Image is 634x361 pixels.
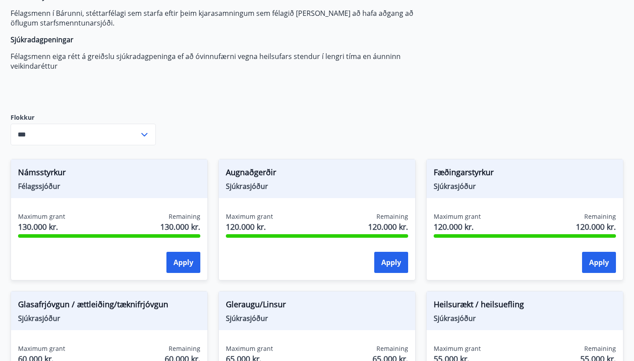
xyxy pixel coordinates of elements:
span: Heilsurækt / heilsuefling [434,298,616,313]
span: Remaining [584,344,616,353]
span: Augnaðgerðir [226,166,408,181]
button: Apply [582,252,616,273]
span: Sjúkrasjóður [18,313,200,323]
span: Fæðingarstyrkur [434,166,616,181]
span: Félagssjóður [18,181,200,191]
label: Flokkur [11,113,156,122]
span: 120.000 kr. [576,221,616,232]
span: Maximum grant [226,344,273,353]
span: Sjúkrasjóður [226,181,408,191]
span: 130.000 kr. [160,221,200,232]
span: Sjúkrasjóður [226,313,408,323]
span: 130.000 kr. [18,221,65,232]
strong: Sjúkradagpeningar [11,35,74,44]
span: 120.000 kr. [368,221,408,232]
span: Sjúkrasjóður [434,313,616,323]
span: Remaining [584,212,616,221]
span: Maximum grant [434,212,481,221]
span: Remaining [169,344,200,353]
p: Félagsmenn eiga rétt á greiðslu sjúkradagpeninga ef að óvinnufærni vegna heilsufars stendur í len... [11,52,426,71]
span: Maximum grant [18,212,65,221]
button: Apply [166,252,200,273]
span: Glasafrjóvgun / ættleiðing/tæknifrjóvgun [18,298,200,313]
span: Remaining [376,212,408,221]
p: Félagsmenn í Bárunni, stéttarfélagi sem starfa eftir þeim kjarasamningum sem félagið [PERSON_NAME... [11,8,426,28]
span: 120.000 kr. [226,221,273,232]
span: Maximum grant [226,212,273,221]
span: Remaining [376,344,408,353]
span: Maximum grant [18,344,65,353]
span: Remaining [169,212,200,221]
span: 120.000 kr. [434,221,481,232]
span: Maximum grant [434,344,481,353]
button: Apply [374,252,408,273]
span: Sjúkrasjóður [434,181,616,191]
span: Gleraugu/Linsur [226,298,408,313]
span: Námsstyrkur [18,166,200,181]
